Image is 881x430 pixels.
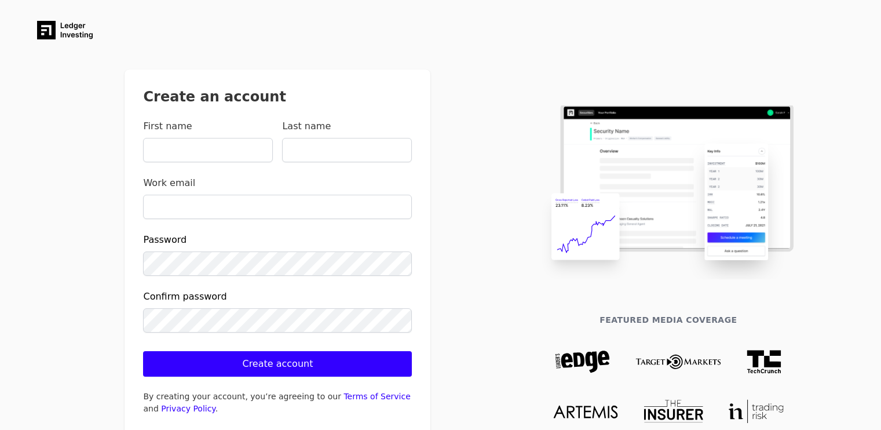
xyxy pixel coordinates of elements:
[282,138,412,162] input: Last name
[143,177,195,188] span: Work email
[541,279,796,326] h2: Featured Media Coverage
[143,138,273,162] input: First name
[161,404,215,413] a: Privacy Policy
[282,119,412,162] label: Last name
[143,308,412,333] input: Confirm password
[143,233,412,276] label: Password
[143,119,273,162] label: First name
[343,392,410,401] a: Terms of Service
[143,290,412,333] label: Confirm password
[143,88,412,105] h1: Create an account
[143,195,412,219] input: Work email
[242,357,313,371] div: Create account
[143,391,412,415] p: By creating your account, you’re agreeing to our and .
[143,351,412,377] button: Create account
[143,252,412,276] input: Password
